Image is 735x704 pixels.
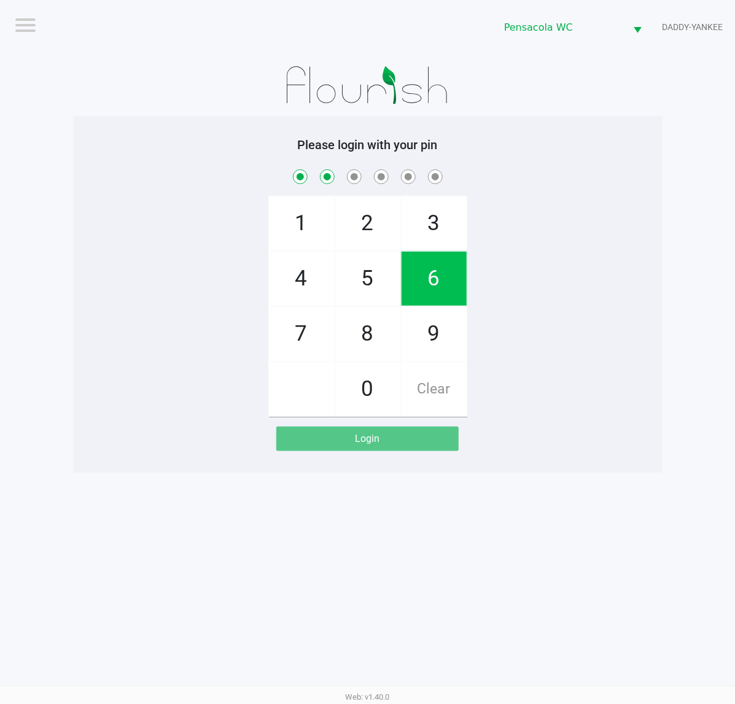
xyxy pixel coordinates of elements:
[626,13,649,42] button: Select
[402,196,467,250] span: 3
[269,252,334,306] span: 4
[335,196,400,250] span: 2
[269,307,334,361] span: 7
[662,21,723,34] span: DADDY-YANKEE
[82,137,653,152] h5: Please login with your pin
[402,307,467,361] span: 9
[402,362,467,416] span: Clear
[346,692,390,702] span: Web: v1.40.0
[335,307,400,361] span: 8
[402,252,467,306] span: 6
[335,252,400,306] span: 5
[269,196,334,250] span: 1
[335,362,400,416] span: 0
[504,20,618,35] span: Pensacola WC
